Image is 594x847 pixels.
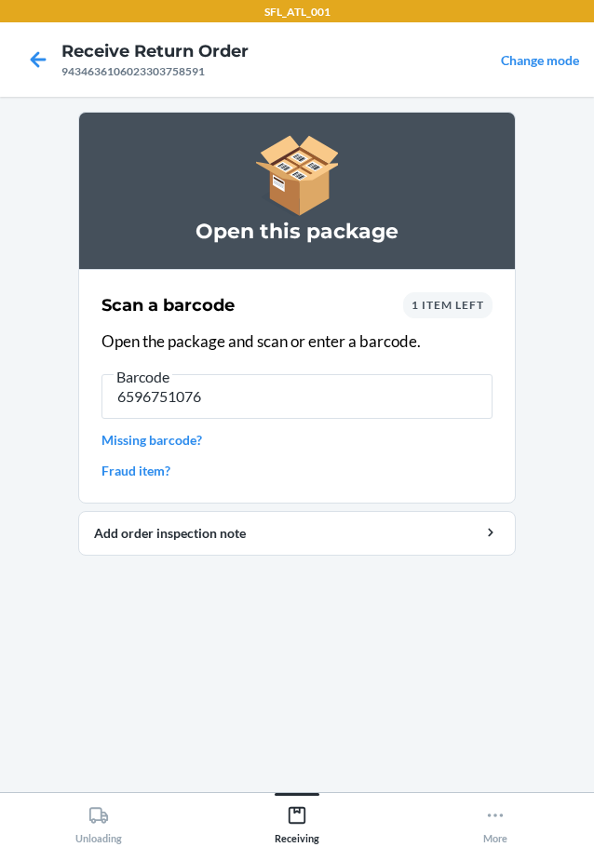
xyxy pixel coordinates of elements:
[396,793,594,844] button: More
[114,368,172,386] span: Barcode
[61,39,249,63] h4: Receive Return Order
[101,430,493,450] a: Missing barcode?
[483,798,507,844] div: More
[198,793,397,844] button: Receiving
[275,798,319,844] div: Receiving
[75,798,122,844] div: Unloading
[101,293,235,317] h2: Scan a barcode
[78,511,516,556] button: Add order inspection note
[501,52,579,68] a: Change mode
[264,4,331,20] p: SFL_ATL_001
[412,298,484,312] span: 1 item left
[101,374,493,419] input: Barcode
[94,523,500,543] div: Add order inspection note
[101,461,493,480] a: Fraud item?
[61,63,249,80] div: 9434636106023303758591
[101,329,493,354] p: Open the package and scan or enter a barcode.
[101,217,493,247] h3: Open this package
